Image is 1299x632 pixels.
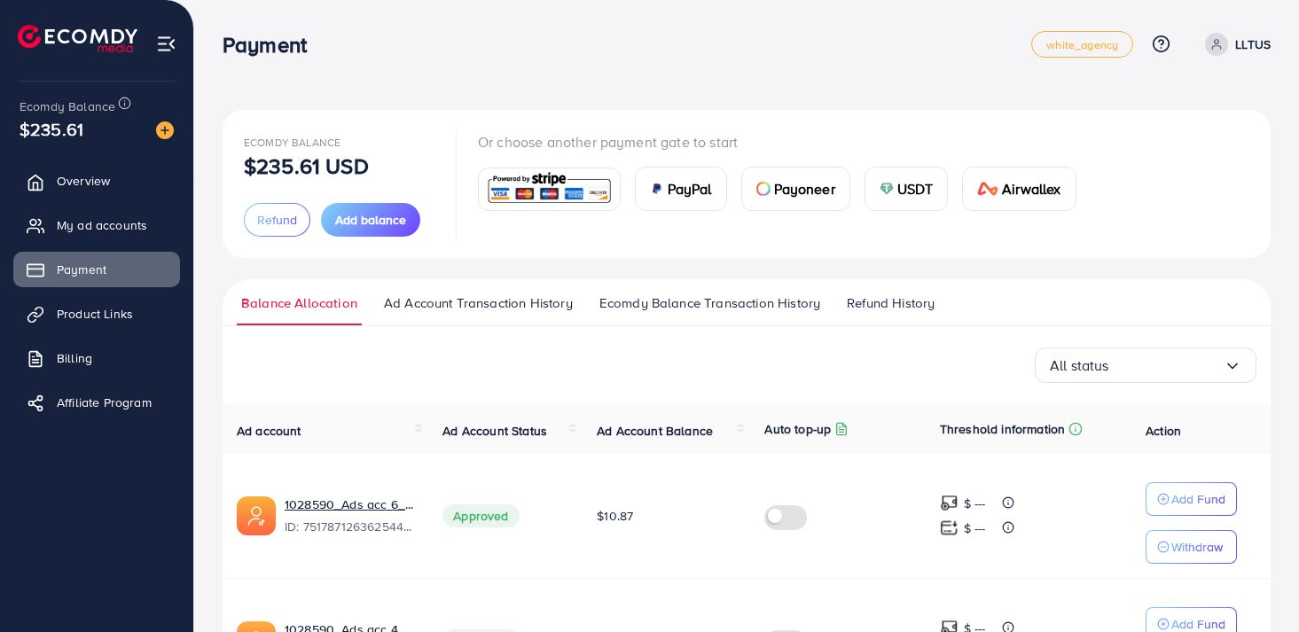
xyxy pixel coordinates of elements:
[244,203,310,237] button: Refund
[321,203,420,237] button: Add balance
[442,422,547,440] span: Ad Account Status
[964,518,986,539] p: $ ---
[244,155,369,176] p: $235.61 USD
[1031,31,1133,58] a: white_agency
[940,519,959,537] img: top-up amount
[599,293,820,313] span: Ecomdy Balance Transaction History
[244,135,340,150] span: Ecomdy Balance
[13,340,180,376] a: Billing
[1235,34,1271,55] p: LLTUS
[1198,33,1271,56] a: LLTUS
[1035,347,1256,383] div: Search for option
[597,507,633,525] span: $10.87
[57,305,133,323] span: Product Links
[20,98,115,115] span: Ecomdy Balance
[1171,536,1223,558] p: Withdraw
[13,385,180,420] a: Affiliate Program
[756,182,771,196] img: card
[13,296,180,332] a: Product Links
[13,252,180,287] a: Payment
[285,518,414,535] span: ID: 7517871263625445383
[285,495,414,536] div: <span class='underline'>1028590_Ads acc 6_1750390915755</span></br>7517871263625445383
[57,216,147,234] span: My ad accounts
[940,418,1065,440] p: Threshold information
[1146,422,1181,440] span: Action
[57,349,92,367] span: Billing
[1171,488,1225,510] p: Add Fund
[384,293,573,313] span: Ad Account Transaction History
[977,182,998,196] img: card
[650,182,664,196] img: card
[20,116,83,142] span: $235.61
[940,494,959,512] img: top-up amount
[237,496,276,535] img: ic-ads-acc.e4c84228.svg
[668,178,712,199] span: PayPal
[962,167,1076,211] a: cardAirwallex
[897,178,934,199] span: USDT
[1146,530,1237,564] button: Withdraw
[285,495,414,513] a: 1028590_Ads acc 6_1750390915755
[847,293,935,313] span: Refund History
[57,172,110,190] span: Overview
[597,422,713,440] span: Ad Account Balance
[13,163,180,199] a: Overview
[237,422,301,440] span: Ad account
[865,167,949,211] a: cardUSDT
[774,178,835,199] span: Payoneer
[241,293,357,313] span: Balance Allocation
[1002,178,1060,199] span: Airwallex
[478,131,1091,152] p: Or choose another payment gate to start
[484,170,614,208] img: card
[1224,552,1286,619] iframe: Chat
[964,493,986,514] p: $ ---
[764,418,831,440] p: Auto top-up
[57,394,152,411] span: Affiliate Program
[880,182,894,196] img: card
[442,504,519,527] span: Approved
[1050,352,1109,379] span: All status
[635,167,727,211] a: cardPayPal
[156,121,174,139] img: image
[57,261,106,278] span: Payment
[1109,352,1224,379] input: Search for option
[13,207,180,243] a: My ad accounts
[478,168,621,211] a: card
[741,167,850,211] a: cardPayoneer
[1146,482,1237,516] button: Add Fund
[1046,39,1118,51] span: white_agency
[18,25,137,52] img: logo
[335,211,406,229] span: Add balance
[257,211,297,229] span: Refund
[223,32,321,58] h3: Payment
[156,34,176,54] img: menu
